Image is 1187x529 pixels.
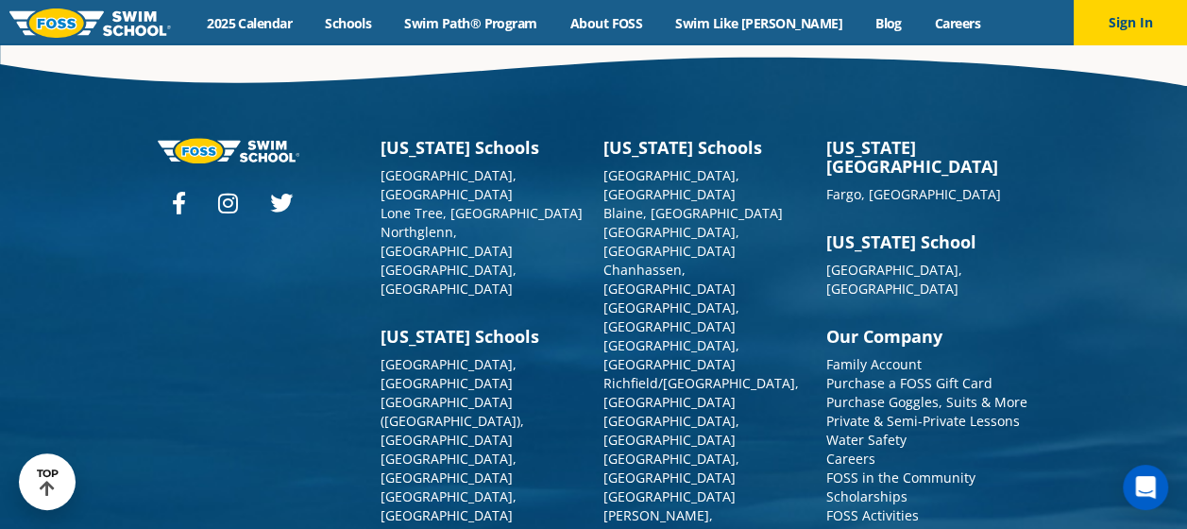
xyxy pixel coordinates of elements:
[826,232,1030,251] h3: [US_STATE] School
[1123,465,1168,510] div: Open Intercom Messenger
[381,223,513,260] a: Northglenn, [GEOGRAPHIC_DATA]
[826,138,1030,176] h3: [US_STATE][GEOGRAPHIC_DATA]
[603,299,739,335] a: [GEOGRAPHIC_DATA], [GEOGRAPHIC_DATA]
[37,468,59,497] div: TOP
[603,374,799,411] a: Richfield/[GEOGRAPHIC_DATA], [GEOGRAPHIC_DATA]
[826,261,962,298] a: [GEOGRAPHIC_DATA], [GEOGRAPHIC_DATA]
[381,166,517,203] a: [GEOGRAPHIC_DATA], [GEOGRAPHIC_DATA]
[826,355,922,373] a: Family Account
[826,487,907,505] a: Scholarships
[603,138,807,157] h3: [US_STATE] Schools
[858,14,918,32] a: Blog
[309,14,388,32] a: Schools
[381,204,583,222] a: Lone Tree, [GEOGRAPHIC_DATA]
[826,506,919,524] a: FOSS Activities
[388,14,553,32] a: Swim Path® Program
[603,450,739,486] a: [GEOGRAPHIC_DATA], [GEOGRAPHIC_DATA]
[603,223,739,260] a: [GEOGRAPHIC_DATA], [GEOGRAPHIC_DATA]
[603,166,739,203] a: [GEOGRAPHIC_DATA], [GEOGRAPHIC_DATA]
[381,327,585,346] h3: [US_STATE] Schools
[826,327,1030,346] h3: Our Company
[659,14,859,32] a: Swim Like [PERSON_NAME]
[826,450,875,468] a: Careers
[191,14,309,32] a: 2025 Calendar
[381,261,517,298] a: [GEOGRAPHIC_DATA], [GEOGRAPHIC_DATA]
[603,336,739,373] a: [GEOGRAPHIC_DATA], [GEOGRAPHIC_DATA]
[603,261,736,298] a: Chanhassen, [GEOGRAPHIC_DATA]
[381,138,585,157] h3: [US_STATE] Schools
[381,450,517,486] a: [GEOGRAPHIC_DATA], [GEOGRAPHIC_DATA]
[826,412,1020,430] a: Private & Semi-Private Lessons
[9,9,171,38] img: FOSS Swim School Logo
[158,138,299,163] img: Foss-logo-horizontal-white.svg
[603,412,739,449] a: [GEOGRAPHIC_DATA], [GEOGRAPHIC_DATA]
[918,14,996,32] a: Careers
[826,393,1027,411] a: Purchase Goggles, Suits & More
[826,431,907,449] a: Water Safety
[826,469,975,486] a: FOSS in the Community
[826,185,1001,203] a: Fargo, [GEOGRAPHIC_DATA]
[381,355,517,392] a: [GEOGRAPHIC_DATA], [GEOGRAPHIC_DATA]
[826,374,992,392] a: Purchase a FOSS Gift Card
[381,487,517,524] a: [GEOGRAPHIC_DATA], [GEOGRAPHIC_DATA]
[603,204,783,222] a: Blaine, [GEOGRAPHIC_DATA]
[381,393,524,449] a: [GEOGRAPHIC_DATA] ([GEOGRAPHIC_DATA]), [GEOGRAPHIC_DATA]
[553,14,659,32] a: About FOSS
